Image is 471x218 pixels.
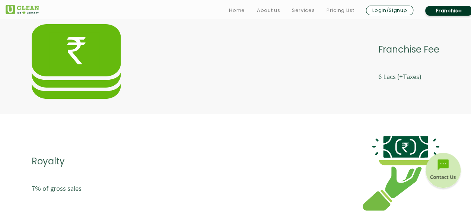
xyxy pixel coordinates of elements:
[378,40,439,59] p: Franchise Fee
[292,6,315,15] a: Services
[327,6,354,15] a: Pricing List
[32,24,121,99] img: investment-img
[6,5,39,14] img: UClean Laundry and Dry Cleaning
[366,6,413,15] a: Login/Signup
[363,136,439,211] img: investment-img
[424,153,462,190] img: contact-btn
[229,6,245,15] a: Home
[257,6,280,15] a: About us
[32,152,82,171] p: Royalty
[378,70,439,83] p: 6 Lacs (+Taxes)
[32,182,82,195] p: 7% of gross sales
